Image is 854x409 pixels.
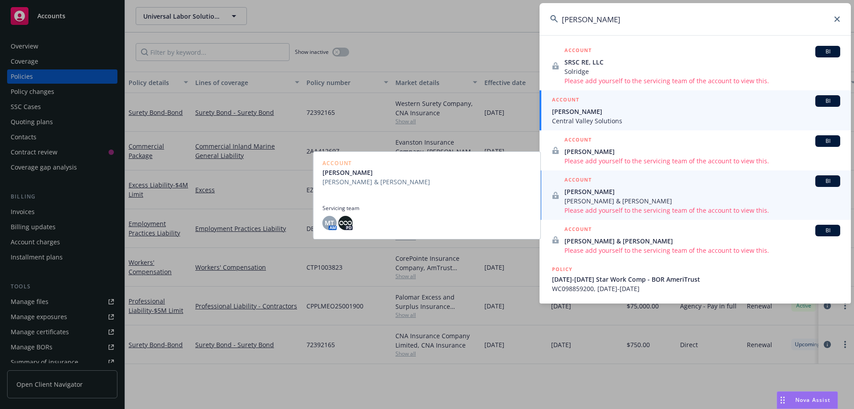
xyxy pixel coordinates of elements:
span: [PERSON_NAME] & [PERSON_NAME] [564,196,840,206]
span: Central Valley Solutions [552,116,840,126]
a: ACCOUNTBI[PERSON_NAME][PERSON_NAME] & [PERSON_NAME]Please add yourself to the servicing team of t... [540,170,851,220]
h5: ACCOUNT [564,135,592,146]
h5: ACCOUNT [564,225,592,235]
span: Nova Assist [795,396,830,404]
span: Please add yourself to the servicing team of the account to view this. [564,156,840,166]
span: Please add yourself to the servicing team of the account to view this. [564,206,840,215]
a: ACCOUNTBI[PERSON_NAME]Central Valley Solutions [540,90,851,130]
a: POLICY[DATE]-[DATE] Star Work Comp - BOR AmeriTrustWC098859200, [DATE]-[DATE] [540,260,851,298]
span: BI [819,97,837,105]
span: [PERSON_NAME] & [PERSON_NAME] [564,236,840,246]
a: ACCOUNTBISRSC RE, LLCSolridgePlease add yourself to the servicing team of the account to view this. [540,41,851,90]
span: [DATE]-[DATE] Star Work Comp - BOR AmeriTrust [552,275,840,284]
a: ACCOUNTBI[PERSON_NAME] & [PERSON_NAME]Please add yourself to the servicing team of the account to... [540,220,851,260]
a: ACCOUNTBI[PERSON_NAME]Please add yourself to the servicing team of the account to view this. [540,130,851,170]
h5: ACCOUNT [564,175,592,186]
h5: ACCOUNT [564,46,592,57]
span: WC098859200, [DATE]-[DATE] [552,284,840,293]
span: BI [819,137,837,145]
span: [PERSON_NAME] [564,187,840,196]
span: Solridge [564,67,840,76]
span: BI [819,227,837,235]
h5: POLICY [552,265,572,274]
span: Please add yourself to the servicing team of the account to view this. [564,246,840,255]
input: Search... [540,3,851,35]
div: Drag to move [777,392,788,409]
span: [PERSON_NAME] [552,107,840,116]
span: BI [819,48,837,56]
h5: ACCOUNT [552,95,579,106]
span: [PERSON_NAME] [564,147,840,156]
button: Nova Assist [777,391,838,409]
span: Please add yourself to the servicing team of the account to view this. [564,76,840,85]
span: BI [819,177,837,185]
span: SRSC RE, LLC [564,57,840,67]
